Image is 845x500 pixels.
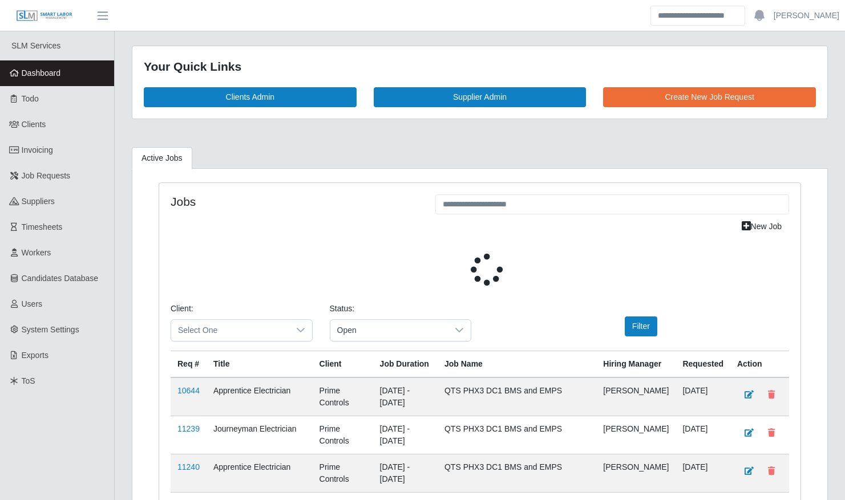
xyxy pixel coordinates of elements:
td: Prime Controls [313,377,373,416]
td: [PERSON_NAME] [596,454,676,492]
td: QTS PHX3 DC1 BMS and EMPS [438,454,596,492]
td: [DATE] - [DATE] [373,416,438,454]
td: [DATE] - [DATE] [373,454,438,492]
span: System Settings [22,325,79,334]
td: Apprentice Electrician [207,377,313,416]
button: Filter [625,316,657,336]
div: Your Quick Links [144,58,816,76]
td: Journeyman Electrician [207,416,313,454]
a: New Job [734,217,789,237]
span: Select One [171,320,289,341]
a: 11240 [177,462,200,471]
th: Title [207,351,313,377]
th: Job Name [438,351,596,377]
td: QTS PHX3 DC1 BMS and EMPS [438,377,596,416]
th: Hiring Manager [596,351,676,377]
span: Clients [22,120,46,129]
label: Status: [330,303,355,315]
span: Invoicing [22,145,53,155]
td: Prime Controls [313,454,373,492]
span: Users [22,299,43,308]
span: Workers [22,248,51,257]
span: Open [330,320,448,341]
label: Client: [171,303,193,315]
span: Timesheets [22,222,63,231]
td: [PERSON_NAME] [596,377,676,416]
h4: Jobs [171,194,418,209]
td: [DATE] [676,454,730,492]
span: Exports [22,351,48,360]
a: Active Jobs [132,147,192,169]
td: [DATE] - [DATE] [373,377,438,416]
td: [DATE] [676,377,730,416]
span: Suppliers [22,197,55,206]
td: [PERSON_NAME] [596,416,676,454]
span: Dashboard [22,68,61,78]
span: SLM Services [11,41,60,50]
a: [PERSON_NAME] [774,10,839,22]
span: Job Requests [22,171,71,180]
td: Prime Controls [313,416,373,454]
a: 11239 [177,424,200,433]
td: [DATE] [676,416,730,454]
th: Requested [676,351,730,377]
td: QTS PHX3 DC1 BMS and EMPS [438,416,596,454]
th: Client [313,351,373,377]
td: Apprentice Electrician [207,454,313,492]
input: Search [650,6,745,26]
th: Action [730,351,789,377]
span: Todo [22,94,39,103]
th: Req # [171,351,207,377]
img: SLM Logo [16,10,73,22]
span: ToS [22,376,35,385]
th: Job Duration [373,351,438,377]
a: Clients Admin [144,87,357,107]
a: 10644 [177,386,200,395]
span: Candidates Database [22,274,99,283]
a: Supplier Admin [374,87,587,107]
a: Create New Job Request [603,87,816,107]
